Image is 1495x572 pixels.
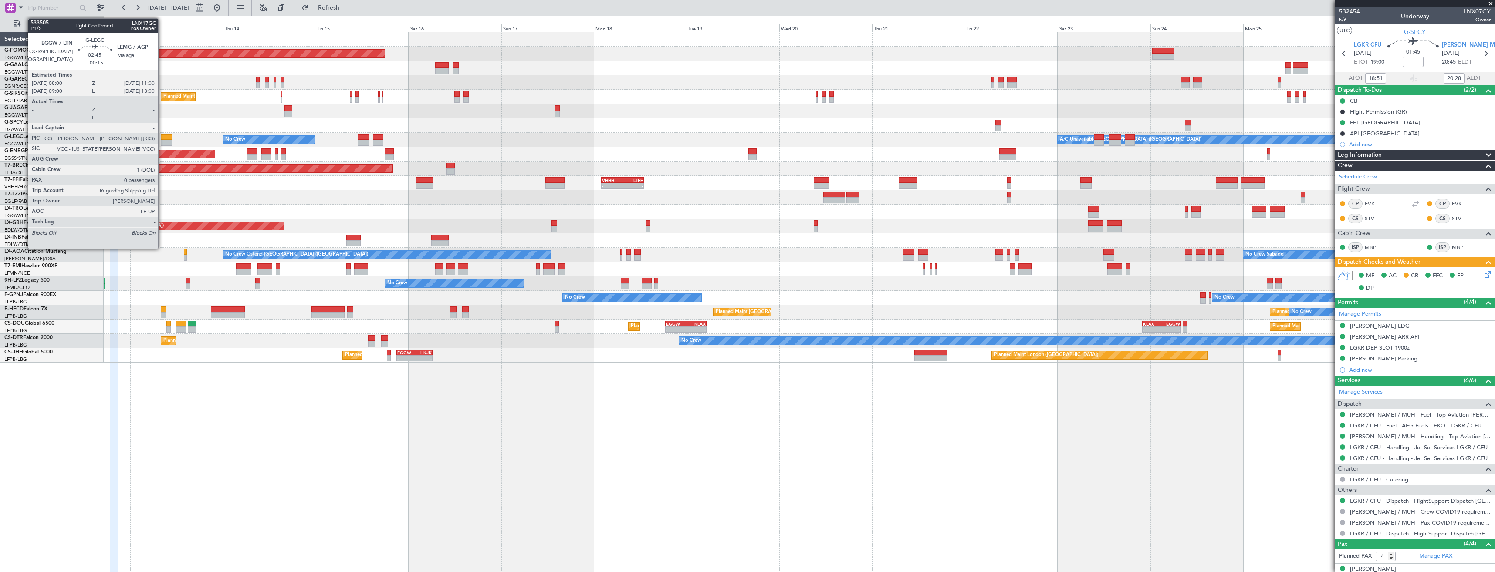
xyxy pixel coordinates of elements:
[1350,433,1491,440] a: [PERSON_NAME] / MUH - Handling - Top Aviation [PERSON_NAME]/MUH
[4,120,23,125] span: G-SPCY
[4,299,27,305] a: LFPB/LBG
[994,349,1098,362] div: Planned Maint London ([GEOGRAPHIC_DATA])
[1338,298,1358,308] span: Permits
[1365,200,1384,208] a: EVK
[345,349,482,362] div: Planned Maint [GEOGRAPHIC_DATA] ([GEOGRAPHIC_DATA])
[1161,327,1180,332] div: -
[4,112,30,118] a: EGGW/LTN
[4,263,21,269] span: T7-EMI
[4,206,23,211] span: LX-TRO
[1365,215,1384,222] a: STV
[4,177,20,182] span: T7-FFI
[1401,12,1429,21] div: Underway
[1338,464,1359,474] span: Charter
[409,24,501,32] div: Sat 16
[397,356,415,361] div: -
[4,350,53,355] a: CS-JHHGlobal 6000
[4,169,24,176] a: LTBA/ISL
[1365,73,1386,84] input: --:--
[1464,297,1476,306] span: (4/4)
[1350,476,1408,483] a: LGKR / CFU - Catering
[1458,58,1472,67] span: ELDT
[4,163,60,168] a: T7-BREChallenger 604
[1143,321,1161,326] div: KLAX
[602,178,622,183] div: VHHH
[1348,242,1363,252] div: ISP
[1338,539,1347,549] span: Pax
[716,306,853,319] div: Planned Maint [GEOGRAPHIC_DATA] ([GEOGRAPHIC_DATA])
[1435,199,1450,209] div: CP
[4,249,67,254] a: LX-AOACitation Mustang
[4,98,27,104] a: EGLF/FAB
[1350,519,1491,526] a: [PERSON_NAME] / MUH - Pax COVID19 requirements
[1338,399,1362,409] span: Dispatch
[1161,321,1180,326] div: EGGW
[1419,552,1452,561] a: Manage PAX
[1349,366,1491,373] div: Add new
[686,321,706,326] div: KLAX
[1150,24,1243,32] div: Sun 24
[1338,485,1357,495] span: Others
[4,335,23,340] span: CS-DTR
[4,105,24,111] span: G-JAGA
[1354,49,1372,58] span: [DATE]
[4,263,57,269] a: T7-EMIHawker 900XP
[4,350,23,355] span: CS-JHH
[1058,24,1150,32] div: Sat 23
[4,48,27,53] span: G-FOMO
[4,321,54,326] a: CS-DOUGlobal 6500
[1464,7,1491,16] span: LNX07CY
[4,278,50,283] a: 9H-LPZLegacy 500
[1404,27,1426,37] span: G-SPCY
[1245,248,1286,261] div: No Crew Sabadell
[1442,58,1456,67] span: 20:45
[4,212,30,219] a: EGGW/LTN
[1350,97,1357,104] div: CB
[316,24,409,32] div: Fri 15
[387,277,407,290] div: No Crew
[1338,257,1421,267] span: Dispatch Checks and Weather
[4,306,24,312] span: F-HECD
[1272,306,1410,319] div: Planned Maint [GEOGRAPHIC_DATA] ([GEOGRAPHIC_DATA])
[4,177,44,182] a: T7-FFIFalcon 7X
[1433,272,1443,280] span: FFC
[67,219,164,232] div: Planned Maint Nice ([GEOGRAPHIC_DATA])
[27,1,77,14] input: Trip Number
[4,335,53,340] a: CS-DTRFalcon 2000
[1350,530,1491,537] a: LGKR / CFU - Dispatch - FlightSupport Dispatch [GEOGRAPHIC_DATA]
[4,83,30,90] a: EGNR/CEG
[1339,552,1372,561] label: Planned PAX
[4,91,54,96] a: G-SIRSCitation Excel
[1338,184,1370,194] span: Flight Crew
[225,248,368,261] div: No Crew Ostend-[GEOGRAPHIC_DATA] ([GEOGRAPHIC_DATA])
[1349,74,1363,83] span: ATOT
[4,184,30,190] a: VHHH/HKG
[631,320,768,333] div: Planned Maint [GEOGRAPHIC_DATA] ([GEOGRAPHIC_DATA])
[4,134,23,139] span: G-LEGC
[1464,376,1476,385] span: (6/6)
[1060,133,1201,146] div: A/C Unavailable [GEOGRAPHIC_DATA] ([GEOGRAPHIC_DATA])
[1339,310,1381,319] a: Manage Permits
[1272,320,1410,333] div: Planned Maint [GEOGRAPHIC_DATA] ([GEOGRAPHIC_DATA])
[4,321,25,326] span: CS-DOU
[1452,215,1471,222] a: STV
[4,69,30,75] a: EGGW/LTN
[4,192,22,197] span: T7-LZZI
[1348,199,1363,209] div: CP
[4,235,21,240] span: LX-INB
[4,62,76,67] a: G-GAALCessna Citation XLS+
[1350,108,1407,115] div: Flight Permission (GR)
[4,278,22,283] span: 9H-LPZ
[4,155,27,162] a: EGSS/STN
[1457,272,1464,280] span: FP
[622,183,643,188] div: -
[23,21,92,27] span: Only With Activity
[4,227,30,233] a: EDLW/DTM
[4,91,21,96] span: G-SIRS
[1143,327,1161,332] div: -
[501,24,594,32] div: Sun 17
[415,356,432,361] div: -
[1350,130,1420,137] div: API [GEOGRAPHIC_DATA]
[4,62,24,67] span: G-GAAL
[4,148,54,154] a: G-ENRGPraetor 600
